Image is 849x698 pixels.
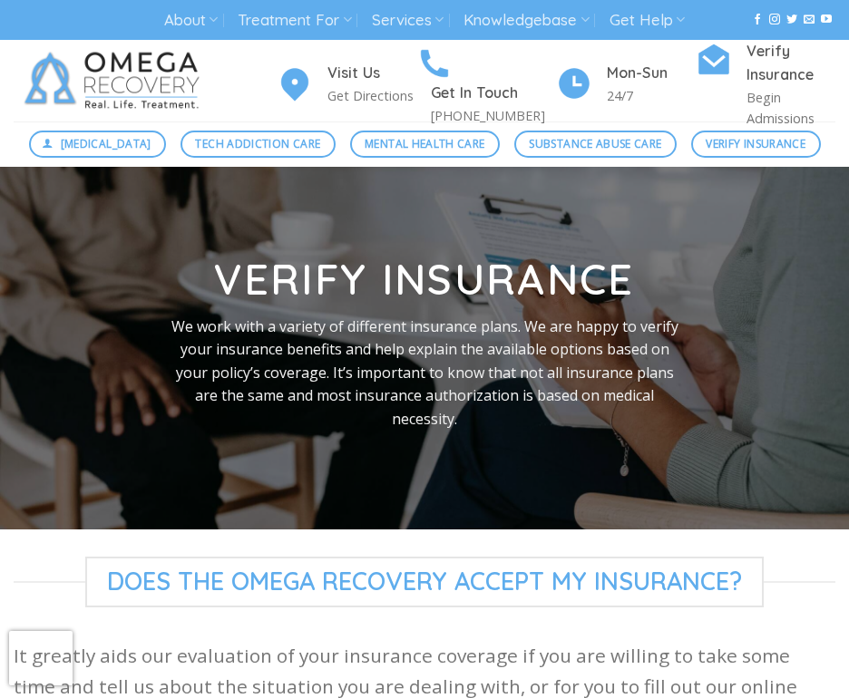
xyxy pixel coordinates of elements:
[214,253,634,305] strong: Verify Insurance
[786,14,797,26] a: Follow on Twitter
[514,131,677,158] a: Substance Abuse Care
[529,135,661,152] span: Substance Abuse Care
[706,135,805,152] span: Verify Insurance
[769,14,780,26] a: Follow on Instagram
[821,14,832,26] a: Follow on YouTube
[607,85,696,106] p: 24/7
[431,105,556,126] p: [PHONE_NUMBER]
[14,40,218,121] img: Omega Recovery
[170,315,679,431] p: We work with a variety of different insurance plans. We are happy to verify your insurance benefi...
[691,131,821,158] a: Verify Insurance
[327,62,416,85] h4: Visit Us
[464,4,589,37] a: Knowledgebase
[327,85,416,106] p: Get Directions
[277,62,416,106] a: Visit Us Get Directions
[607,62,696,85] h4: Mon-Sun
[29,131,167,158] a: [MEDICAL_DATA]
[696,40,835,129] a: Verify Insurance Begin Admissions
[372,4,444,37] a: Services
[181,131,336,158] a: Tech Addiction Care
[747,87,835,129] p: Begin Admissions
[164,4,218,37] a: About
[431,82,556,105] h4: Get In Touch
[195,135,320,152] span: Tech Addiction Care
[752,14,763,26] a: Follow on Facebook
[610,4,685,37] a: Get Help
[350,131,500,158] a: Mental Health Care
[416,43,556,126] a: Get In Touch [PHONE_NUMBER]
[747,40,835,87] h4: Verify Insurance
[61,135,151,152] span: [MEDICAL_DATA]
[85,557,764,607] span: Does The Omega Recovery Accept My Insurance?
[365,135,484,152] span: Mental Health Care
[804,14,815,26] a: Send us an email
[238,4,351,37] a: Treatment For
